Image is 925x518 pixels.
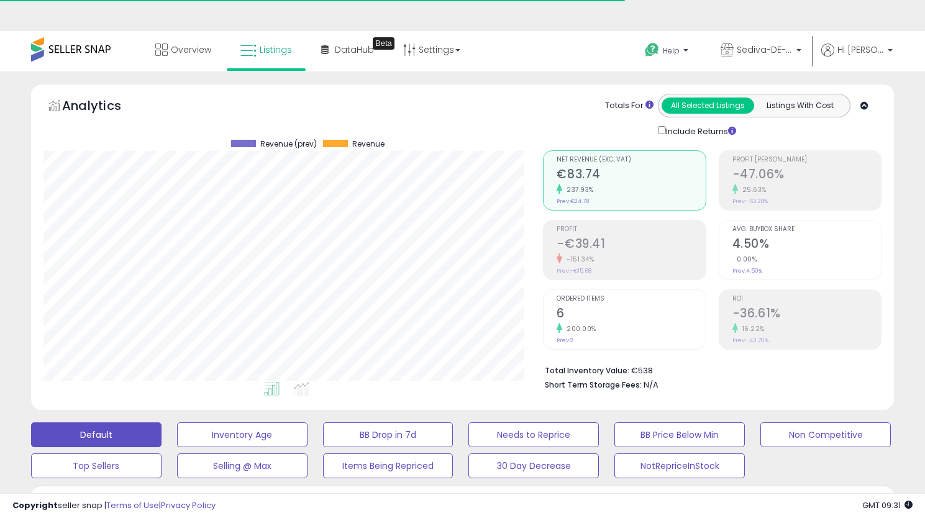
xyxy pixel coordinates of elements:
div: Include Returns [649,124,751,138]
span: Ordered Items [557,296,705,302]
span: Hi [PERSON_NAME] [837,43,884,56]
button: Needs to Reprice [468,422,599,447]
button: All Selected Listings [662,98,754,114]
h2: -47.06% [732,167,881,184]
h2: -36.61% [732,306,881,323]
a: Hi [PERSON_NAME] [821,43,893,71]
div: Totals For [605,100,654,112]
span: Profit [557,226,705,233]
span: Sediva-DE-ES [737,43,793,56]
strong: Copyright [12,499,58,511]
a: Help [635,33,701,71]
button: Non Competitive [760,422,891,447]
small: Prev: -43.70% [732,337,768,344]
span: N/A [644,379,658,391]
small: Prev: -€15.68 [557,267,591,275]
b: Short Term Storage Fees: [545,379,642,390]
div: Tooltip anchor [373,37,394,50]
h2: 4.50% [732,237,881,253]
button: BB Drop in 7d [323,422,453,447]
button: Default [31,422,162,447]
button: BB Price Below Min [614,422,745,447]
a: Privacy Policy [161,499,216,511]
small: 0.00% [732,255,757,264]
button: NotRepriceInStock [614,453,745,478]
span: 2025-09-16 09:31 GMT [862,499,913,511]
a: Listings [231,31,301,68]
b: Total Inventory Value: [545,365,629,376]
a: Terms of Use [106,499,159,511]
span: Revenue [352,140,385,148]
small: 25.63% [738,185,767,194]
h2: 6 [557,306,705,323]
small: 237.93% [562,185,594,194]
a: DataHub [312,31,383,68]
small: Prev: 4.50% [732,267,762,275]
a: Overview [146,31,221,68]
button: Listings With Cost [754,98,846,114]
small: Prev: €24.78 [557,198,589,205]
span: ROI [732,296,881,302]
span: Revenue (prev) [260,140,317,148]
h2: -€39.41 [557,237,705,253]
h2: €83.74 [557,167,705,184]
li: €538 [545,362,872,377]
button: Top Sellers [31,453,162,478]
small: 200.00% [562,324,596,334]
div: seller snap | | [12,500,216,512]
small: Prev: -63.28% [732,198,768,205]
button: Inventory Age [177,422,308,447]
span: Net Revenue (Exc. VAT) [557,157,705,163]
small: -151.34% [562,255,594,264]
button: 30 Day Decrease [468,453,599,478]
small: 16.22% [738,324,765,334]
button: Items Being Repriced [323,453,453,478]
a: Settings [394,31,470,68]
span: Profit [PERSON_NAME] [732,157,881,163]
a: Sediva-DE-ES [711,31,811,71]
span: Overview [171,43,211,56]
span: DataHub [335,43,374,56]
i: Get Help [644,42,660,58]
span: Listings [260,43,292,56]
small: Prev: 2 [557,337,573,344]
button: Selling @ Max [177,453,308,478]
h5: Analytics [62,97,145,117]
span: Avg. Buybox Share [732,226,881,233]
span: Help [663,45,680,56]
